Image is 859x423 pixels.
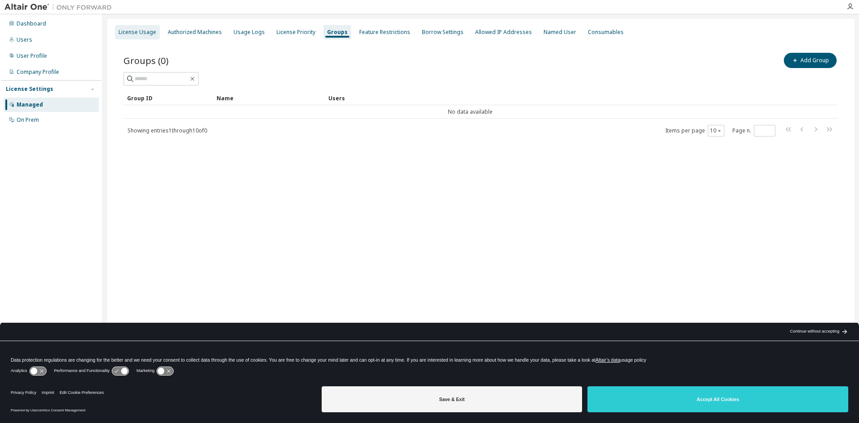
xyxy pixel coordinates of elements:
[17,36,32,43] div: Users
[119,29,156,36] div: License Usage
[17,101,43,108] div: Managed
[17,116,39,124] div: On Prem
[784,53,837,68] button: Add Group
[475,29,532,36] div: Allowed IP Addresses
[422,29,464,36] div: Borrow Settings
[123,105,817,119] td: No data available
[327,29,348,36] div: Groups
[17,68,59,76] div: Company Profile
[588,29,624,36] div: Consumables
[168,29,222,36] div: Authorized Machines
[276,29,315,36] div: License Priority
[127,91,209,105] div: Group ID
[123,54,169,67] span: Groups (0)
[665,125,724,137] span: Items per page
[234,29,265,36] div: Usage Logs
[359,29,410,36] div: Feature Restrictions
[328,91,813,105] div: Users
[17,52,47,60] div: User Profile
[17,20,46,27] div: Dashboard
[217,91,321,105] div: Name
[544,29,576,36] div: Named User
[4,3,116,12] img: Altair One
[732,125,775,137] span: Page n.
[710,127,722,134] button: 10
[6,85,53,93] div: License Settings
[128,127,207,134] span: Showing entries 1 through 10 of 0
